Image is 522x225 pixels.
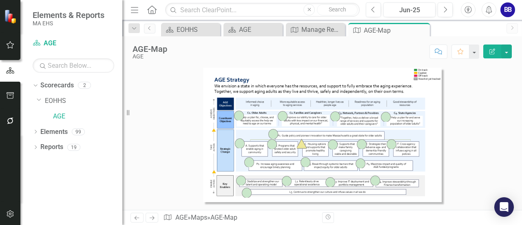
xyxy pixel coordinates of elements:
img: C2. Families and Caregivers “Support our ability to care for older adults with less impact on our... [278,111,288,121]
div: AGE [239,25,281,35]
div: AGE-Map [133,45,421,53]
img: ClearPoint Strategy [4,9,18,23]
img: L2. Relentlessly drive operational excellence [282,176,292,186]
div: Open Intercom Messenger [494,197,514,217]
input: Search Below... [33,58,114,73]
button: BB [500,2,515,17]
img: L1. Strengthen our talent and operating model [236,176,246,185]
img: C3. Network, Partners & Providers “Together, help us deliver a broad range of services and suppor... [330,111,340,121]
img: P4. Maximize impact and quality of EOEA funded programs [356,158,365,168]
div: 99 [72,128,85,135]
div: 19 [67,144,80,151]
a: AGE [33,39,114,48]
a: EOHHS [163,25,218,35]
small: MA EHS [33,20,104,27]
a: AGE [175,214,188,221]
img: P3. Break through systemic barriers that impact equity for older adults [301,157,310,167]
img: P1b. Programs that protect older adult safety and security [267,139,277,149]
a: Reports [40,143,63,152]
a: EOHHS [45,96,122,106]
div: » » [164,213,316,223]
img: P1. Guide policy and pioneer innovation to make Massachusetts a great state for older adults [268,129,278,139]
a: Manage Reports [288,25,343,35]
div: AGE [133,53,421,60]
div: EOHHS [177,25,218,35]
img: P1f. Cross-agency collaboration that infuses aging in all policies [387,139,396,149]
img: P1d. Supports that make family caregiving viable and desirable [328,140,338,149]
a: AGE [226,25,281,35]
img: AGE-Map [203,68,442,202]
input: Search ClearPoint... [165,3,360,17]
a: Scorecards [40,81,74,90]
div: 2 [78,82,91,89]
div: AGE-Map [364,25,428,36]
a: Elements [40,127,68,137]
img: L5. Continue to strengthen culture and values [242,188,252,198]
img: C4. State Agencies “Help us plan for and serve our increasing population of older adults” [381,112,391,122]
img: P1a. Supports that enable aging in community [235,138,245,148]
span: Search [329,6,346,13]
img: L4. Enhance financial stewardship [370,176,380,185]
button: Jun-25 [383,2,436,17]
img: L3. Improve IT portfolio [325,177,335,187]
div: Jun-25 [386,5,433,15]
button: Search [317,4,358,16]
div: Manage Reports [301,25,343,35]
img: P1e. Strategies that advance age- and dementia-friendly communities [357,139,367,149]
span: Elements & Reports [33,10,104,20]
img: P1c. Housing supports that promote healthy living [297,139,307,149]
img: P2. Increase aging awareness andencourage timely planning [244,157,254,167]
img: C1. Older adults “Help us plan for, choose, and equitably access the helps we need to age on our ... [234,111,244,120]
a: Maps [191,214,207,221]
div: AGE-Map [210,214,237,221]
a: AGE [53,112,122,121]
